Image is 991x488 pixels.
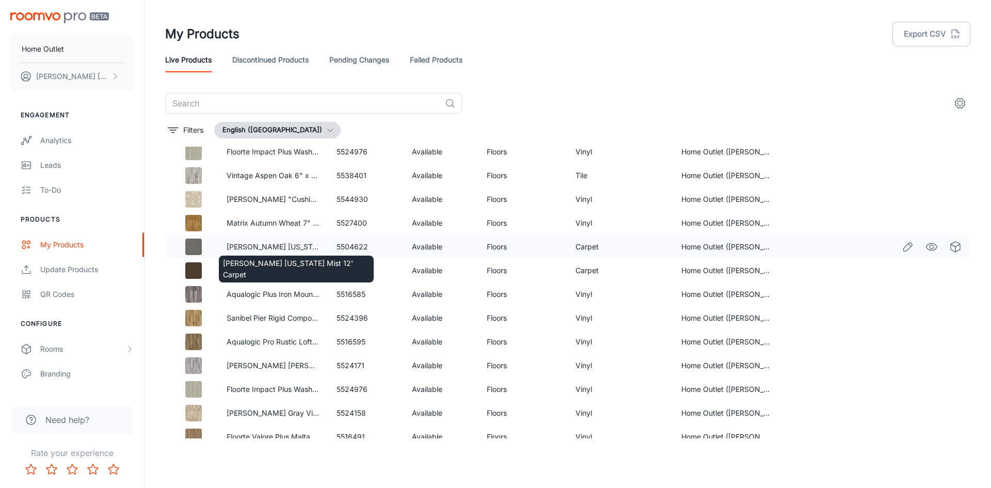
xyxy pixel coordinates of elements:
[923,238,940,256] a: See in Visualizer
[8,447,136,459] p: Rate your experience
[673,306,784,330] td: Home Outlet ([PERSON_NAME] & Company)
[45,414,89,426] span: Need help?
[328,211,403,235] td: 5527400
[227,171,371,180] a: Vintage Aspen Oak 6" x 36" Porcelain Tile
[328,354,403,377] td: 5524171
[892,22,970,46] button: Export CSV
[328,306,403,330] td: 5524396
[404,306,478,330] td: Available
[478,235,567,259] td: Floors
[478,282,567,306] td: Floors
[227,432,411,441] a: Floorte Valore Plus Malta WPC Click Vinyl Plank w/Pad
[103,459,124,480] button: Rate 5 star
[227,218,477,227] a: Matrix Autumn Wheat 7" x 48" HD Rigid Composite Core Click Vinyl Plank
[40,239,134,250] div: My Products
[950,93,970,114] button: settings
[567,164,673,187] td: Tile
[165,93,441,114] input: Search
[36,71,109,82] p: [PERSON_NAME] [PERSON_NAME]
[478,259,567,282] td: Floors
[329,48,389,72] a: Pending Changes
[328,235,403,259] td: 5504622
[83,459,103,480] button: Rate 4 star
[328,282,403,306] td: 5516585
[227,147,435,156] a: Floorte Impact Plus Washed Oak SPC Click Vinyl Plank w/Pad
[232,48,309,72] a: Discontinued Products
[62,459,83,480] button: Rate 3 star
[478,140,567,164] td: Floors
[227,242,382,251] a: [PERSON_NAME] [US_STATE] Mist 12' Carpet
[673,140,784,164] td: Home Outlet ([PERSON_NAME] & Company)
[22,43,64,55] p: Home Outlet
[567,140,673,164] td: Vinyl
[404,401,478,425] td: Available
[10,63,134,90] button: [PERSON_NAME] [PERSON_NAME]
[478,187,567,211] td: Floors
[478,164,567,187] td: Floors
[404,377,478,401] td: Available
[40,393,134,404] div: Texts
[214,122,341,138] button: English ([GEOGRAPHIC_DATA])
[404,140,478,164] td: Available
[567,259,673,282] td: Carpet
[567,187,673,211] td: Vinyl
[223,258,370,280] p: [PERSON_NAME] [US_STATE] Mist 12' Carpet
[673,235,784,259] td: Home Outlet ([PERSON_NAME] & Company)
[673,187,784,211] td: Home Outlet ([PERSON_NAME] & Company)
[328,187,403,211] td: 5544930
[227,290,364,298] a: Aqualogic Plus Iron Mountain Vinyl Plank
[328,164,403,187] td: 5538401
[478,211,567,235] td: Floors
[404,187,478,211] td: Available
[404,211,478,235] td: Available
[567,354,673,377] td: Vinyl
[227,195,487,203] a: [PERSON_NAME] "CushionStep" 12' Distant Valley Whisper Vinyl Sheet Floor
[673,401,784,425] td: Home Outlet ([PERSON_NAME] & Company)
[41,459,62,480] button: Rate 2 star
[40,343,125,355] div: Rooms
[40,289,134,300] div: QR Codes
[567,401,673,425] td: Vinyl
[404,259,478,282] td: Available
[673,377,784,401] td: Home Outlet ([PERSON_NAME] & Company)
[673,354,784,377] td: Home Outlet ([PERSON_NAME] & Company)
[673,211,784,235] td: Home Outlet ([PERSON_NAME] & Company)
[40,264,134,275] div: Update Products
[227,408,367,417] a: [PERSON_NAME] Gray Vinyl Plank w/Pad
[478,354,567,377] td: Floors
[478,330,567,354] td: Floors
[328,377,403,401] td: 5524976
[478,306,567,330] td: Floors
[567,425,673,449] td: Vinyl
[478,425,567,449] td: Floors
[673,330,784,354] td: Home Outlet ([PERSON_NAME] & Company)
[328,425,403,449] td: 5516491
[165,25,239,43] h1: My Products
[227,313,413,322] a: Sanibel Pier Rigid Composite Core Vinyl Flooring w/Pad
[40,368,134,380] div: Branding
[404,235,478,259] td: Available
[404,425,478,449] td: Available
[40,160,134,171] div: Leads
[10,36,134,62] button: Home Outlet
[227,361,443,370] a: [PERSON_NAME] [PERSON_NAME] Abbey Vinyl Flooring w/Pad
[165,122,206,138] button: filter
[40,184,134,196] div: To-do
[567,282,673,306] td: Vinyl
[478,401,567,425] td: Floors
[947,238,964,256] a: See in Virtual Samples
[410,48,462,72] a: Failed Products
[183,124,203,136] p: Filters
[567,211,673,235] td: Vinyl
[404,164,478,187] td: Available
[21,459,41,480] button: Rate 1 star
[673,259,784,282] td: Home Outlet ([PERSON_NAME] & Company)
[673,425,784,449] td: Home Outlet ([PERSON_NAME] & Company)
[227,337,383,346] a: Aqualogic Pro Rustic Loft Vinyl Flooring w/Pad
[567,330,673,354] td: Vinyl
[404,330,478,354] td: Available
[404,282,478,306] td: Available
[567,235,673,259] td: Carpet
[10,12,109,23] img: Roomvo PRO Beta
[673,282,784,306] td: Home Outlet ([PERSON_NAME] & Company)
